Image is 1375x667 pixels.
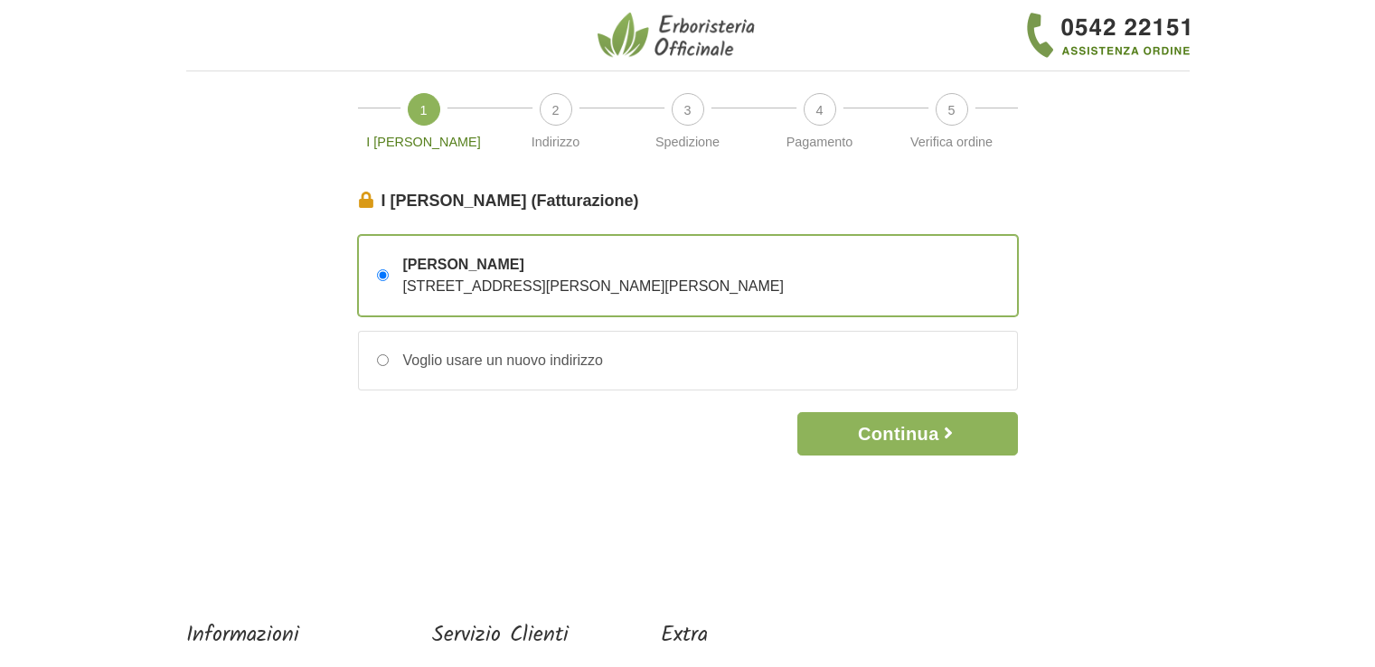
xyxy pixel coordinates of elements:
[377,354,389,366] input: Voglio usare un nuovo indirizzo
[408,93,440,126] span: 1
[403,254,784,276] span: [PERSON_NAME]
[186,623,340,649] h5: Informazioni
[389,350,603,371] div: Voglio usare un nuovo indirizzo
[797,412,1017,456] button: Continua
[403,278,784,294] span: [STREET_ADDRESS][PERSON_NAME][PERSON_NAME]
[358,189,1018,213] legend: I [PERSON_NAME] (Fatturazione)
[377,269,389,281] input: [PERSON_NAME] [STREET_ADDRESS][PERSON_NAME][PERSON_NAME]
[661,623,780,649] h5: Extra
[432,623,569,649] h5: Servizio Clienti
[365,133,483,153] p: I [PERSON_NAME]
[598,11,760,60] img: Erboristeria Officinale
